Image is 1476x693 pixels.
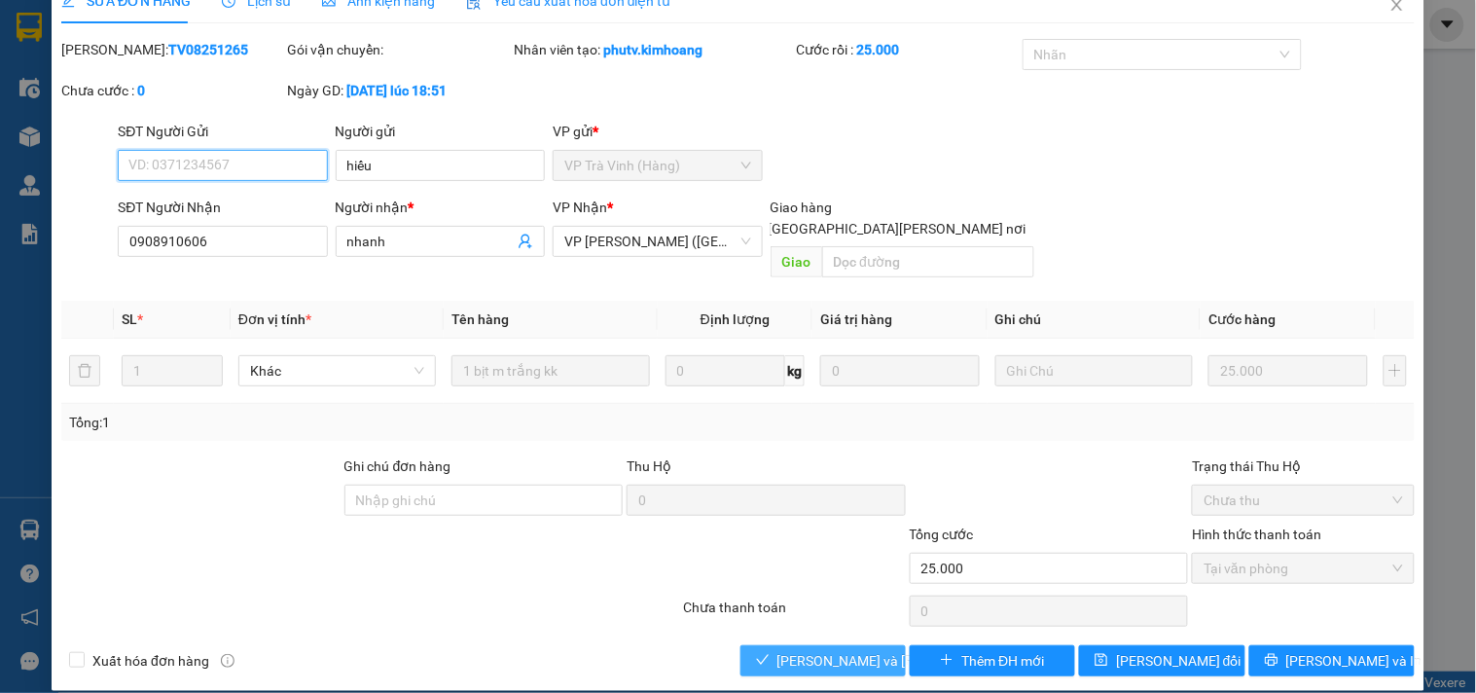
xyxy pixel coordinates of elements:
input: Ghi Chú [995,355,1193,386]
div: Chưa cước : [61,80,283,101]
span: VP Trà Vinh (Hàng) [564,151,750,180]
span: info-circle [221,654,234,668]
span: VP Trần Phú (Hàng) [564,227,750,256]
span: 0774874879 - [8,105,198,124]
span: VP Nhận [553,200,607,215]
button: save[PERSON_NAME] đổi [1079,645,1244,676]
div: Trạng thái Thu Hộ [1192,456,1414,477]
span: Đơn vị tính [238,311,311,327]
span: [GEOGRAPHIC_DATA][PERSON_NAME] nơi [761,218,1034,239]
button: delete [69,355,100,386]
span: user-add [518,234,533,249]
span: ANH PHƯỚC [104,105,198,124]
span: [PERSON_NAME] và [PERSON_NAME] hàng [777,650,1040,672]
span: VP [PERSON_NAME] ([GEOGRAPHIC_DATA]) - [8,38,181,75]
input: VD: Bàn, Ghế [451,355,649,386]
input: Dọc đường [822,246,1034,277]
span: kg [785,355,805,386]
div: [PERSON_NAME]: [61,39,283,60]
div: Ngày GD: [288,80,510,101]
span: Khác [250,356,424,385]
span: Thêm ĐH mới [961,650,1044,672]
span: printer [1265,653,1278,669]
input: 0 [1208,355,1368,386]
span: Giá trị hàng [820,311,892,327]
span: Thu Hộ [627,458,671,474]
div: Gói vận chuyển: [288,39,510,60]
th: Ghi chú [988,301,1201,339]
span: check [756,653,770,669]
b: phutv.kimhoang [603,42,702,57]
span: SL [122,311,137,327]
span: Tổng cước [910,527,974,542]
span: Tên hàng [451,311,509,327]
div: VP gửi [553,121,762,142]
span: Giao hàng [771,200,833,215]
button: check[PERSON_NAME] và [PERSON_NAME] hàng [740,645,906,676]
strong: BIÊN NHẬN GỬI HÀNG [65,11,226,29]
div: Tổng: 1 [69,412,571,433]
b: [DATE] lúc 18:51 [347,83,448,98]
input: 0 [820,355,980,386]
span: VP Duyên Hải [54,84,149,102]
div: Chưa thanh toán [681,597,907,631]
label: Ghi chú đơn hàng [344,458,451,474]
b: 0 [137,83,145,98]
span: Giao [771,246,822,277]
button: printer[PERSON_NAME] và In [1249,645,1415,676]
span: Tại văn phòng [1204,554,1402,583]
div: Cước rồi : [797,39,1019,60]
div: SĐT Người Nhận [118,197,327,218]
span: KO BAO HƯ BỂ [51,127,157,145]
p: GỬI: [8,38,284,75]
span: plus [940,653,954,669]
div: Người gửi [336,121,545,142]
button: plusThêm ĐH mới [910,645,1075,676]
p: NHẬN: [8,84,284,102]
div: Nhân viên tạo: [514,39,793,60]
span: Định lượng [701,311,770,327]
span: Chưa thu [1204,486,1402,515]
div: SĐT Người Gửi [118,121,327,142]
button: plus [1384,355,1407,386]
span: [PERSON_NAME] và In [1286,650,1422,672]
label: Hình thức thanh toán [1192,527,1321,542]
span: GIAO: [8,127,157,145]
input: Ghi chú đơn hàng [344,485,624,516]
b: 25.000 [857,42,900,57]
span: Xuất hóa đơn hàng [85,650,217,672]
span: [PERSON_NAME] đổi [1116,650,1242,672]
span: save [1095,653,1108,669]
span: Cước hàng [1208,311,1276,327]
div: Người nhận [336,197,545,218]
b: TV08251265 [168,42,248,57]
